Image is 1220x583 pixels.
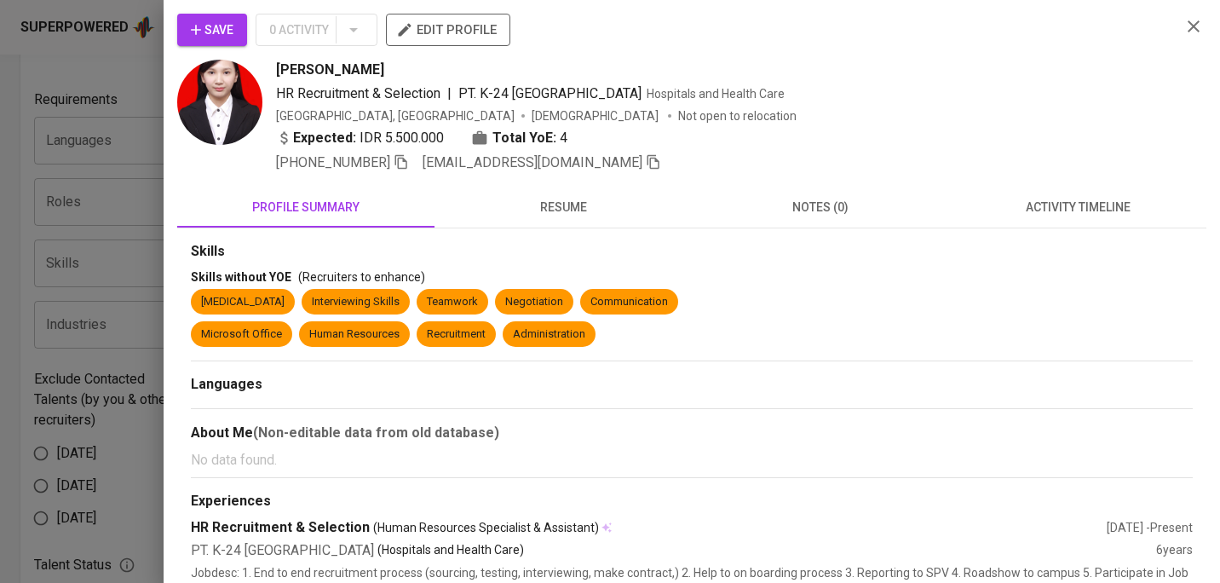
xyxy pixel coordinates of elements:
[253,424,499,441] b: (Non-editable data from old database)
[647,87,785,101] span: Hospitals and Health Care
[1156,541,1193,561] div: 6 years
[191,541,1156,561] div: PT. K-24 [GEOGRAPHIC_DATA]
[177,60,262,145] img: a9a958d17bd0ca9b85827919cc019db3.jpeg
[678,107,797,124] p: Not open to relocation
[445,197,682,218] span: resume
[177,14,247,46] button: Save
[191,375,1193,395] div: Languages
[191,270,291,284] span: Skills without YOE
[276,128,444,148] div: IDR 5.500.000
[373,519,599,536] span: (Human Resources Specialist & Assistant)
[386,14,510,46] button: edit profile
[447,84,452,104] span: |
[532,107,661,124] span: [DEMOGRAPHIC_DATA]
[560,128,567,148] span: 4
[513,326,585,343] div: Administration
[187,197,424,218] span: profile summary
[276,154,390,170] span: [PHONE_NUMBER]
[191,450,1193,470] p: No data found.
[427,294,478,310] div: Teamwork
[590,294,668,310] div: Communication
[427,326,486,343] div: Recruitment
[191,20,233,41] span: Save
[191,242,1193,262] div: Skills
[400,19,497,41] span: edit profile
[423,154,642,170] span: [EMAIL_ADDRESS][DOMAIN_NAME]
[505,294,563,310] div: Negotiation
[702,197,939,218] span: notes (0)
[377,541,524,561] p: (Hospitals and Health Care)
[201,326,282,343] div: Microsoft Office
[386,22,510,36] a: edit profile
[191,423,1193,443] div: About Me
[191,492,1193,511] div: Experiences
[312,294,400,310] div: Interviewing Skills
[276,60,384,80] span: [PERSON_NAME]
[1107,519,1193,536] div: [DATE] - Present
[298,270,425,284] span: (Recruiters to enhance)
[276,85,440,101] span: HR Recruitment & Selection
[293,128,356,148] b: Expected:
[276,107,515,124] div: [GEOGRAPHIC_DATA], [GEOGRAPHIC_DATA]
[458,85,642,101] span: PT. K-24 [GEOGRAPHIC_DATA]
[309,326,400,343] div: Human Resources
[201,294,285,310] div: [MEDICAL_DATA]
[492,128,556,148] b: Total YoE:
[191,518,1107,538] div: HR Recruitment & Selection
[959,197,1196,218] span: activity timeline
